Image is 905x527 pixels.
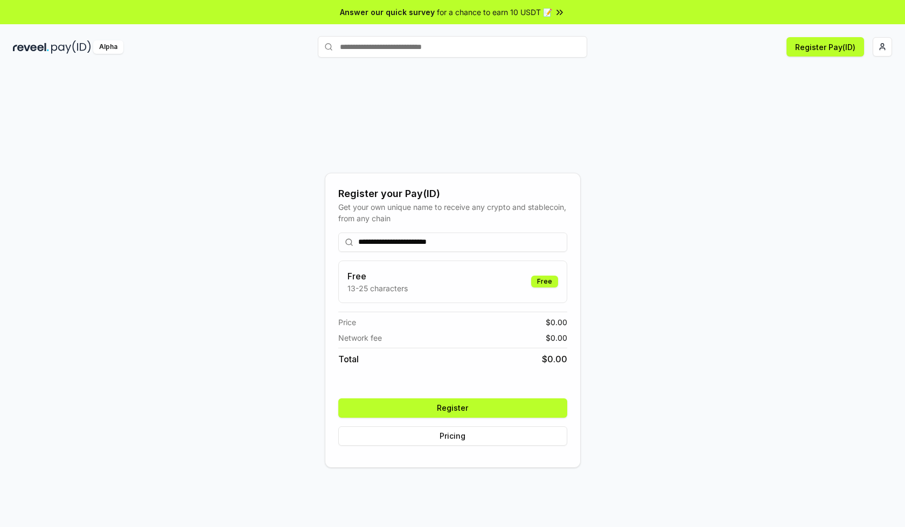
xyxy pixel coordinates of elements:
span: $ 0.00 [546,317,567,328]
span: Answer our quick survey [340,6,435,18]
div: Register your Pay(ID) [338,186,567,201]
p: 13-25 characters [347,283,408,294]
span: $ 0.00 [542,353,567,366]
div: Free [531,276,558,287]
span: Network fee [338,332,382,343]
span: Total [338,353,359,366]
button: Pricing [338,426,567,446]
img: pay_id [51,40,91,54]
span: Price [338,317,356,328]
div: Alpha [93,40,123,54]
img: reveel_dark [13,40,49,54]
span: $ 0.00 [546,332,567,343]
h3: Free [347,270,408,283]
span: for a chance to earn 10 USDT 📝 [437,6,552,18]
button: Register [338,398,567,418]
button: Register Pay(ID) [786,37,864,57]
div: Get your own unique name to receive any crypto and stablecoin, from any chain [338,201,567,224]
